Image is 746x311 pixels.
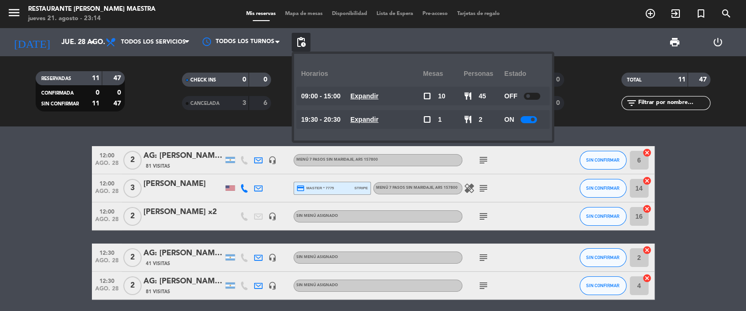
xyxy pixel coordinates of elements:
[113,75,123,81] strong: 47
[7,6,21,20] i: menu
[438,114,442,125] span: 1
[423,115,431,124] span: check_box_outline_blank
[580,179,626,198] button: SIN CONFIRMAR
[580,151,626,170] button: SIN CONFIRMAR
[95,160,119,171] span: ago. 28
[146,163,170,170] span: 81 Visitas
[123,248,142,267] span: 2
[627,78,641,82] span: TOTAL
[268,253,277,262] i: headset_mic
[41,102,79,106] span: SIN CONFIRMAR
[452,11,505,16] span: Tarjetas de regalo
[586,157,619,163] span: SIN CONFIRMAR
[296,255,338,259] span: Sin menú asignado
[699,76,708,83] strong: 47
[123,179,142,198] span: 3
[354,185,368,191] span: stripe
[696,28,739,56] div: LOG OUT
[580,248,626,267] button: SIN CONFIRMAR
[95,247,119,258] span: 12:30
[146,260,170,267] span: 41 Visitas
[504,61,545,87] div: Estado
[301,91,340,102] span: 09:00 - 15:00
[28,14,156,23] div: jueves 21. agosto - 23:14
[143,206,223,218] div: [PERSON_NAME] x2
[296,184,305,193] i: credit_card
[143,275,223,288] div: AG: [PERSON_NAME] x 02 / NITES
[301,61,423,87] div: Horarios
[41,76,71,81] span: RESERVADAS
[695,8,707,19] i: turned_in_not
[479,114,482,125] span: 2
[296,283,338,287] span: Sin menú asignado
[123,207,142,226] span: 2
[464,115,472,124] span: restaurant
[556,100,562,106] strong: 0
[580,276,626,295] button: SIN CONFIRMAR
[478,252,489,263] i: subject
[678,76,685,83] strong: 11
[96,89,99,96] strong: 0
[478,155,489,166] i: subject
[669,37,680,48] span: print
[242,76,246,83] strong: 0
[479,91,486,102] span: 45
[556,76,562,83] strong: 0
[464,183,475,194] i: healing
[190,78,216,82] span: CHECK INS
[438,91,445,102] span: 10
[327,11,372,16] span: Disponibilidad
[143,247,223,259] div: AG: [PERSON_NAME] x2 / VTR
[121,39,186,45] span: Todos los servicios
[87,37,98,48] i: arrow_drop_down
[95,149,119,160] span: 12:00
[41,91,74,96] span: CONFIRMADA
[95,275,119,286] span: 12:30
[464,92,472,100] span: restaurant
[95,178,119,188] span: 12:00
[372,11,418,16] span: Lista de Espera
[350,116,378,123] u: Expandir
[143,178,223,190] div: [PERSON_NAME]
[241,11,280,16] span: Mis reservas
[123,151,142,170] span: 2
[464,61,505,87] div: personas
[190,101,219,106] span: CANCELADA
[586,255,619,260] span: SIN CONFIRMAR
[117,89,123,96] strong: 0
[7,6,21,23] button: menu
[143,150,223,162] div: AG: [PERSON_NAME] Junior X2/ NITES
[478,280,489,291] i: subject
[721,8,732,19] i: search
[580,207,626,226] button: SIN CONFIRMAR
[123,276,142,295] span: 2
[92,75,99,81] strong: 11
[645,8,656,19] i: add_circle_outline
[350,92,378,100] u: Expandir
[642,204,652,214] i: cancel
[95,188,119,199] span: ago. 28
[113,100,123,107] strong: 47
[280,11,327,16] span: Mapa de mesas
[95,216,119,227] span: ago. 28
[264,76,269,83] strong: 0
[354,158,378,162] span: , ARS 157800
[586,214,619,219] span: SIN CONFIRMAR
[712,37,723,48] i: power_settings_new
[504,114,514,125] span: ON
[28,5,156,14] div: Restaurante [PERSON_NAME] Maestra
[478,211,489,222] i: subject
[95,206,119,216] span: 12:00
[296,214,338,218] span: Sin menú asignado
[637,98,710,108] input: Filtrar por nombre...
[670,8,681,19] i: exit_to_app
[642,245,652,255] i: cancel
[296,184,334,193] span: master * 7775
[504,91,517,102] span: OFF
[268,156,277,164] i: headset_mic
[433,186,458,190] span: , ARS 157800
[7,32,57,52] i: [DATE]
[376,186,458,190] span: Menú 7 pasos sin maridaje
[146,288,170,296] span: 81 Visitas
[95,286,119,296] span: ago. 28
